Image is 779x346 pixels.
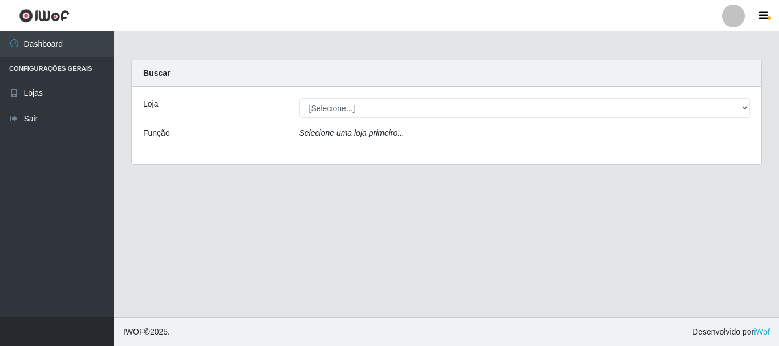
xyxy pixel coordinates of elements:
img: CoreUI Logo [19,9,70,23]
label: Função [143,127,170,139]
a: iWof [754,327,770,336]
i: Selecione uma loja primeiro... [299,128,404,137]
label: Loja [143,98,158,110]
span: © 2025 . [123,326,170,338]
strong: Buscar [143,68,170,78]
span: Desenvolvido por [692,326,770,338]
span: IWOF [123,327,144,336]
